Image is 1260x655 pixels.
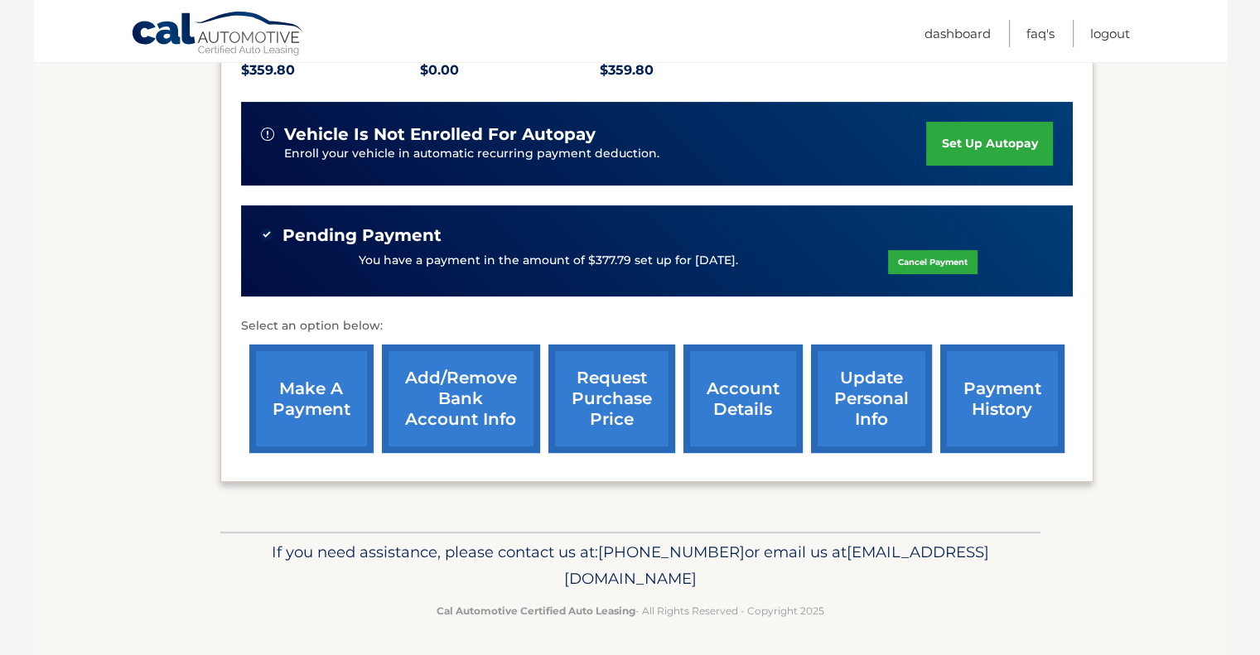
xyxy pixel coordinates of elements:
a: Logout [1090,20,1130,47]
a: Add/Remove bank account info [382,344,540,453]
a: payment history [940,344,1064,453]
p: If you need assistance, please contact us at: or email us at [231,539,1030,592]
span: Pending Payment [282,225,442,246]
p: You have a payment in the amount of $377.79 set up for [DATE]. [359,252,738,270]
p: - All Rights Reserved - Copyright 2025 [231,602,1030,619]
a: Cancel Payment [888,250,978,274]
p: $359.80 [241,59,421,82]
span: [EMAIL_ADDRESS][DOMAIN_NAME] [564,542,989,588]
p: Select an option below: [241,316,1073,336]
p: Enroll your vehicle in automatic recurring payment deduction. [284,145,927,163]
img: alert-white.svg [261,128,274,141]
a: make a payment [249,344,374,453]
p: $359.80 [600,59,780,82]
a: request purchase price [548,344,675,453]
a: update personal info [811,344,932,453]
span: [PHONE_NUMBER] [598,542,745,561]
a: set up autopay [926,122,1052,166]
p: $0.00 [420,59,600,82]
a: account details [683,344,803,453]
a: Dashboard [924,20,991,47]
a: Cal Automotive [131,11,305,59]
strong: Cal Automotive Certified Auto Leasing [437,604,635,617]
img: check-green.svg [261,229,273,240]
span: vehicle is not enrolled for autopay [284,124,596,145]
a: FAQ's [1026,20,1055,47]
